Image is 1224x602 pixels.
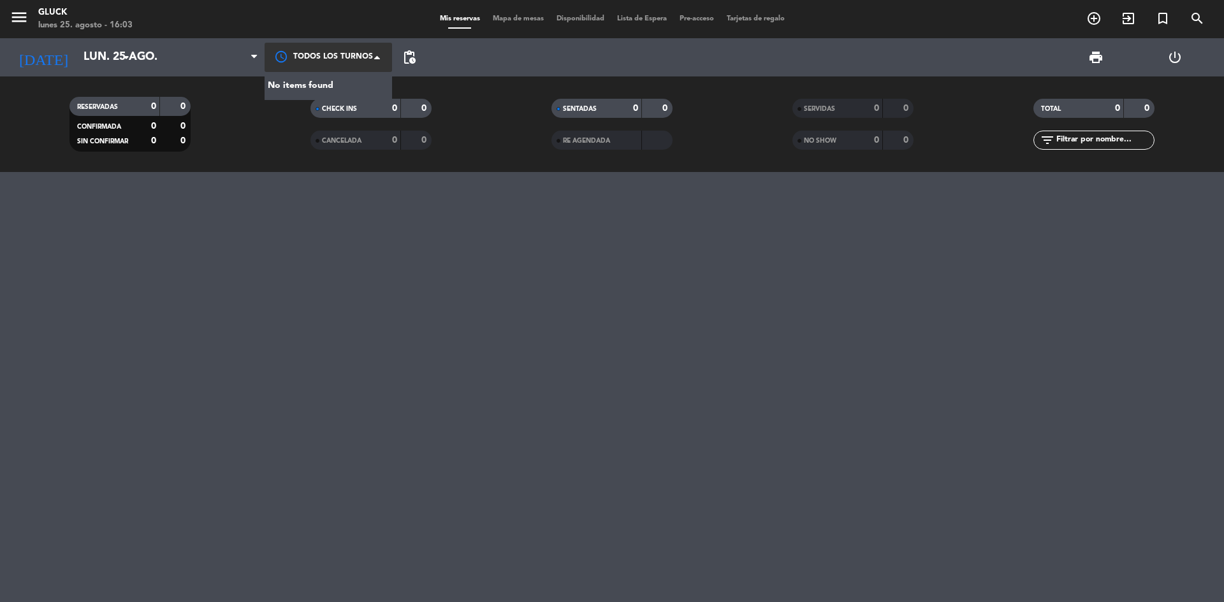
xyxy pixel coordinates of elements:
[322,138,361,144] span: CANCELADA
[392,104,397,113] strong: 0
[874,136,879,145] strong: 0
[874,104,879,113] strong: 0
[486,15,550,22] span: Mapa de mesas
[77,138,128,145] span: SIN CONFIRMAR
[265,72,392,100] div: No items found
[903,136,911,145] strong: 0
[633,104,638,113] strong: 0
[550,15,611,22] span: Disponibilidad
[38,6,133,19] div: GLUCK
[1144,104,1152,113] strong: 0
[804,138,836,144] span: NO SHOW
[1155,11,1170,26] i: turned_in_not
[563,138,610,144] span: RE AGENDADA
[119,50,134,65] i: arrow_drop_down
[1135,38,1214,76] div: LOG OUT
[402,50,417,65] span: pending_actions
[662,104,670,113] strong: 0
[1088,50,1104,65] span: print
[151,136,156,145] strong: 0
[421,136,429,145] strong: 0
[720,15,791,22] span: Tarjetas de regalo
[1041,106,1061,112] span: TOTAL
[1115,104,1120,113] strong: 0
[1086,11,1102,26] i: add_circle_outline
[10,8,29,31] button: menu
[903,104,911,113] strong: 0
[1190,11,1205,26] i: search
[563,106,597,112] span: SENTADAS
[1055,133,1154,147] input: Filtrar por nombre...
[804,106,835,112] span: SERVIDAS
[1040,133,1055,148] i: filter_list
[151,122,156,131] strong: 0
[322,106,357,112] span: CHECK INS
[77,124,121,130] span: CONFIRMADA
[1167,50,1183,65] i: power_settings_new
[180,102,188,111] strong: 0
[10,8,29,27] i: menu
[151,102,156,111] strong: 0
[611,15,673,22] span: Lista de Espera
[1121,11,1136,26] i: exit_to_app
[77,104,118,110] span: RESERVADAS
[392,136,397,145] strong: 0
[10,43,77,71] i: [DATE]
[421,104,429,113] strong: 0
[433,15,486,22] span: Mis reservas
[673,15,720,22] span: Pre-acceso
[38,19,133,32] div: lunes 25. agosto - 16:03
[180,136,188,145] strong: 0
[180,122,188,131] strong: 0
